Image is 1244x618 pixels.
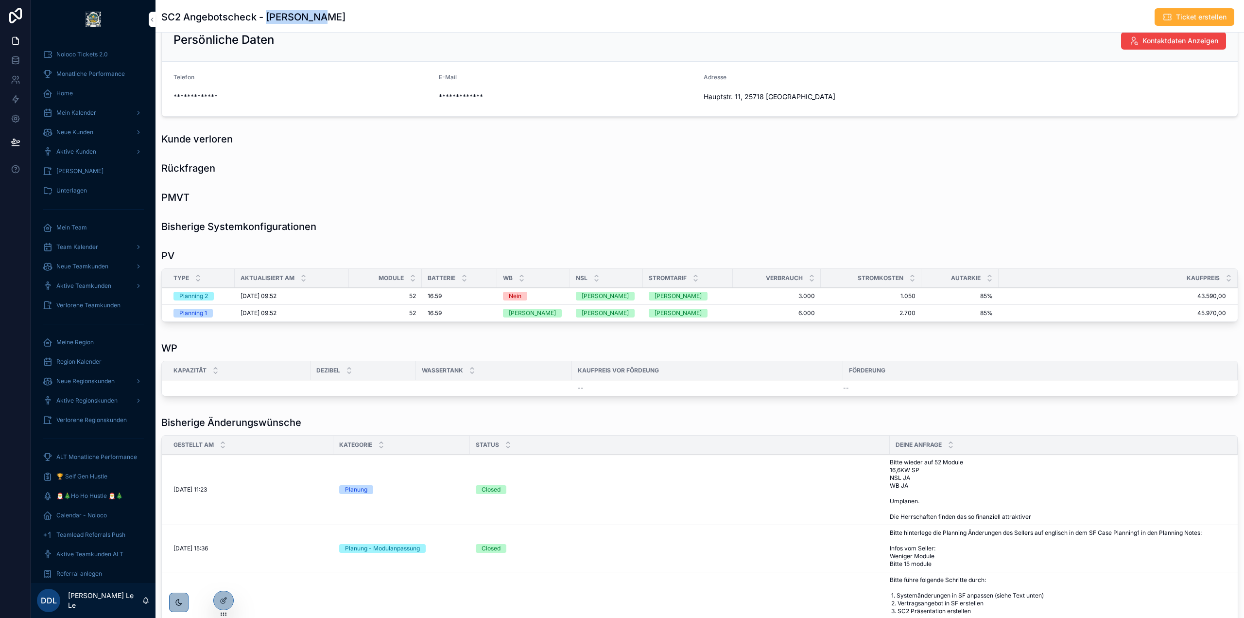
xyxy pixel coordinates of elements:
button: Kontaktdaten Anzeigen [1121,32,1226,50]
span: [DATE] 09:52 [241,292,276,300]
h1: Kunde verloren [161,132,233,146]
span: Dezibel [316,367,340,374]
span: 52 [355,309,416,317]
span: Kategorie [339,441,372,449]
span: Verlorene Teamkunden [56,301,121,309]
div: Planung [345,485,367,494]
span: Monatliche Performance [56,70,125,78]
a: Aktive Kunden [37,143,150,160]
a: Team Kalender [37,238,150,256]
span: Aktive Teamkunden ALT [56,550,123,558]
span: Neue Teamkunden [56,263,108,270]
h1: SC2 Angebotscheck - [PERSON_NAME] [161,10,346,24]
span: Referral anlegen [56,570,102,578]
span: Verlorene Regionskunden [56,416,127,424]
span: Stromtarif [649,274,687,282]
span: [PERSON_NAME] [56,167,104,175]
div: Planung - Modulanpassung [345,544,420,553]
span: Mein Kalender [56,109,96,117]
span: -- [578,384,584,392]
span: Kapazität [173,367,207,374]
span: Home [56,89,73,97]
a: Aktive Teamkunden ALT [37,546,150,563]
button: Ticket erstellen [1155,8,1234,26]
span: Adresse [704,73,726,81]
a: Planung [339,485,464,494]
span: Calendar - Noloco [56,512,107,519]
a: [DATE] 11:23 [173,486,328,494]
a: Region Kalender [37,353,150,371]
p: [PERSON_NAME] Le Le [68,591,142,610]
span: Wassertank [422,367,463,374]
span: Neue Kunden [56,128,93,136]
a: Calendar - Noloco [37,507,150,524]
h1: PMVT [161,191,190,204]
h1: Rückfragen [161,161,215,175]
span: Autarkie [951,274,981,282]
a: 🏆 Self Gen Hustle [37,468,150,485]
span: Stromkosten [858,274,903,282]
span: -- [843,384,849,392]
span: Deine Anfrage [896,441,942,449]
span: Mein Team [56,224,87,231]
span: 🎅🎄Ho Ho Hustle 🎅🎄 [56,492,123,500]
span: Aktualisiert am [241,274,294,282]
a: Verlorene Regionskunden [37,411,150,429]
a: [DATE] 15:36 [173,545,328,552]
h1: Bisherige Änderungswünsche [161,416,301,429]
span: Teamlead Referrals Push [56,531,125,539]
span: Batterie [428,274,455,282]
span: Gestellt am [173,441,214,449]
a: ALT Monatliche Performance [37,448,150,466]
div: [PERSON_NAME] [655,292,702,300]
a: Neue Regionskunden [37,372,150,390]
span: Neue Regionskunden [56,377,115,385]
a: Referral anlegen [37,565,150,583]
span: Kaufpreis [1187,274,1220,282]
a: Bitte hinterlege die Planning Änderungen des Sellers auf englisch in dem SF Case Planning1 in den... [890,529,1226,568]
span: Hauptstr. 11, 25718 [GEOGRAPHIC_DATA] [704,92,961,102]
a: Closed [476,485,884,494]
a: Aktive Teamkunden [37,277,150,295]
span: [DATE] 15:36 [173,545,208,552]
span: Module [379,274,404,282]
div: Planning 1 [179,309,207,318]
span: Status [476,441,499,449]
span: 85% [927,309,993,317]
h2: Persönliche Daten [173,32,274,48]
a: Bitte wieder auf 52 Module 16,6KW SP NSL JA WB JA Umplanen. Die Herrschaften finden das so finanz... [890,459,1226,521]
span: [DATE] 09:52 [241,309,276,317]
a: Monatliche Performance [37,65,150,83]
span: 85% [927,292,993,300]
span: 6.000 [739,309,815,317]
a: -- [843,384,1226,392]
span: 16.59 [428,309,442,317]
span: 🏆 Self Gen Hustle [56,473,107,480]
span: DDL [41,595,57,606]
a: -- [578,384,837,392]
a: Mein Team [37,219,150,236]
div: Planning 2 [179,292,208,300]
a: Teamlead Referrals Push [37,526,150,544]
span: Förderung [849,367,885,374]
span: Type [173,274,189,282]
a: [PERSON_NAME] [37,162,150,180]
a: Neue Teamkunden [37,258,150,275]
span: 16.59 [428,292,442,300]
span: Kontaktdaten Anzeigen [1142,36,1218,46]
span: Telefon [173,73,194,81]
span: 45.970,00 [999,309,1226,317]
span: Noloco Tickets 2.0 [56,51,108,58]
span: NSL [576,274,587,282]
span: 3.000 [739,292,815,300]
span: WB [503,274,513,282]
div: Closed [482,485,501,494]
div: [PERSON_NAME] [509,309,556,318]
div: [PERSON_NAME] [582,309,629,318]
span: [DATE] 11:23 [173,486,207,494]
h1: PV [161,249,174,263]
span: 43.590,00 [999,292,1226,300]
span: Aktive Regionskunden [56,397,118,405]
div: [PERSON_NAME] [582,292,629,300]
